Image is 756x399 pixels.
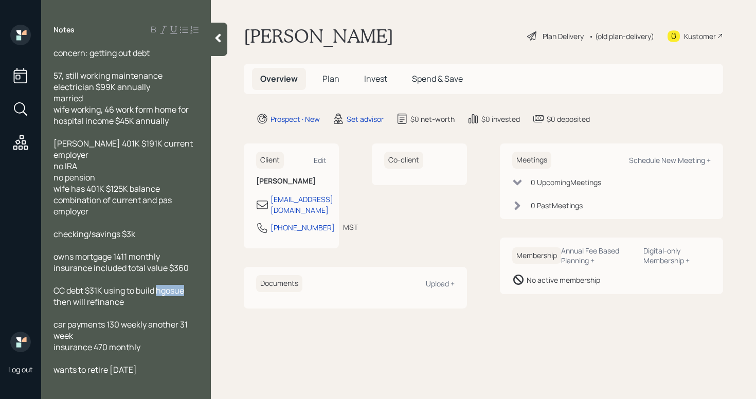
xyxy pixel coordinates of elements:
div: Log out [8,365,33,374]
img: retirable_logo.png [10,332,31,352]
span: checking/savings $3k [53,228,135,240]
div: Annual Fee Based Planning + [561,246,635,265]
div: Prospect · New [271,114,320,124]
span: owns mortgage 1411 monthly insurance included total value $360 [53,251,189,274]
span: [PERSON_NAME] 401K $191K current employer [53,138,194,160]
div: 0 Upcoming Meeting s [531,177,601,188]
div: Schedule New Meeting + [629,155,711,165]
span: 57, still working maintenance electrician $99K annually [53,70,164,93]
span: married [53,93,83,104]
span: Overview [260,73,298,84]
span: concern: getting out debt [53,47,150,59]
span: no pension [53,172,95,183]
span: wife has 401K $125K balance combination of current and pas employer [53,183,173,217]
span: Plan [322,73,339,84]
span: Spend & Save [412,73,463,84]
div: No active membership [527,275,600,285]
h6: Client [256,152,284,169]
div: Set advisor [347,114,384,124]
div: Edit [314,155,327,165]
div: $0 deposited [547,114,590,124]
span: wants to retire [DATE] [53,364,137,375]
div: MST [343,222,358,232]
h1: [PERSON_NAME] [244,25,393,47]
h6: Documents [256,275,302,292]
div: Plan Delivery [543,31,584,42]
div: [EMAIL_ADDRESS][DOMAIN_NAME] [271,194,333,215]
label: Notes [53,25,75,35]
div: $0 net-worth [410,114,455,124]
h6: Co-client [384,152,423,169]
div: $0 invested [481,114,520,124]
h6: [PERSON_NAME] [256,177,327,186]
span: wife working, 46 work form home for hospital income $45K annually [53,104,190,126]
div: Upload + [426,279,455,288]
span: no IRA [53,160,77,172]
span: insurance 470 monthly [53,341,140,353]
span: daughter goign to college next year [53,387,186,398]
span: car payments 130 weekly another 31 week [53,319,189,341]
div: • (old plan-delivery) [589,31,654,42]
span: CC debt $31K using to build hgosue then will refinance [53,285,186,307]
span: Invest [364,73,387,84]
h6: Meetings [512,152,551,169]
div: [PHONE_NUMBER] [271,222,335,233]
div: 0 Past Meeting s [531,200,583,211]
h6: Membership [512,247,561,264]
div: Digital-only Membership + [643,246,711,265]
div: Kustomer [684,31,716,42]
